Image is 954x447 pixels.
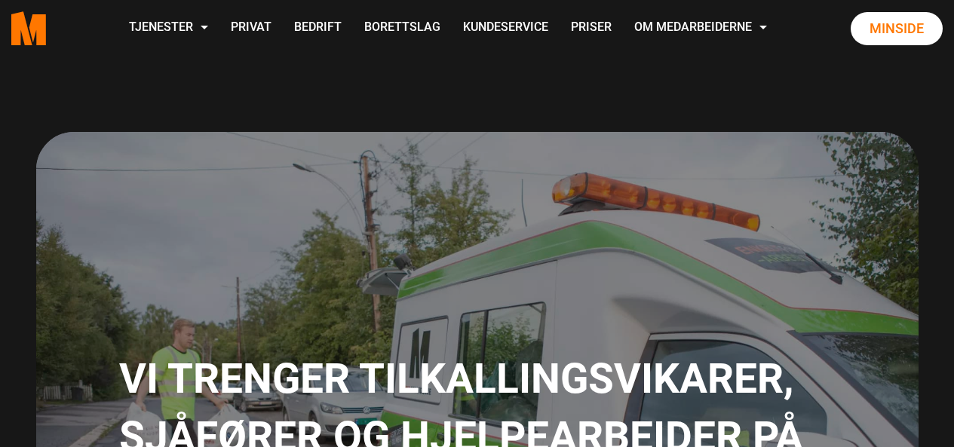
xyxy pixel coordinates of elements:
[353,2,452,55] a: Borettslag
[851,12,943,45] a: Minside
[452,2,560,55] a: Kundeservice
[560,2,623,55] a: Priser
[623,2,778,55] a: Om Medarbeiderne
[283,2,353,55] a: Bedrift
[118,2,219,55] a: Tjenester
[219,2,283,55] a: Privat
